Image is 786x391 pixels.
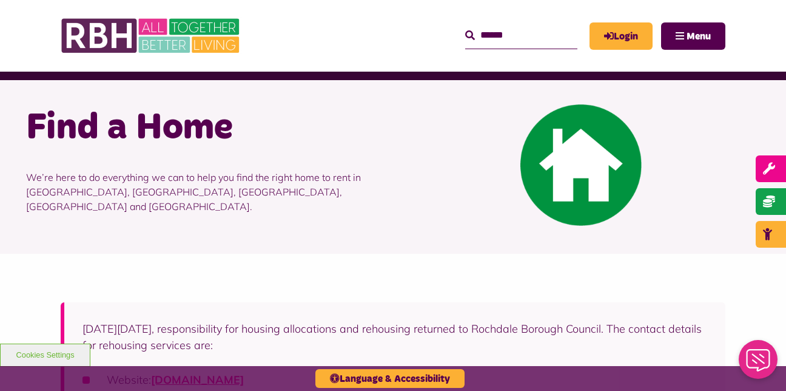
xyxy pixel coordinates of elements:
button: Navigation [661,22,725,50]
a: MyRBH [589,22,653,50]
p: We’re here to do everything we can to help you find the right home to rent in [GEOGRAPHIC_DATA], ... [26,152,384,232]
p: [DATE][DATE], responsibility for housing allocations and rehousing returned to Rochdale Borough C... [82,321,707,353]
h1: Find a Home [26,104,384,152]
span: Menu [687,32,711,41]
img: Find A Home [520,104,642,226]
iframe: Netcall Web Assistant for live chat [731,336,786,391]
button: Language & Accessibility [315,369,465,388]
img: RBH [61,12,243,59]
input: Search [465,22,577,49]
